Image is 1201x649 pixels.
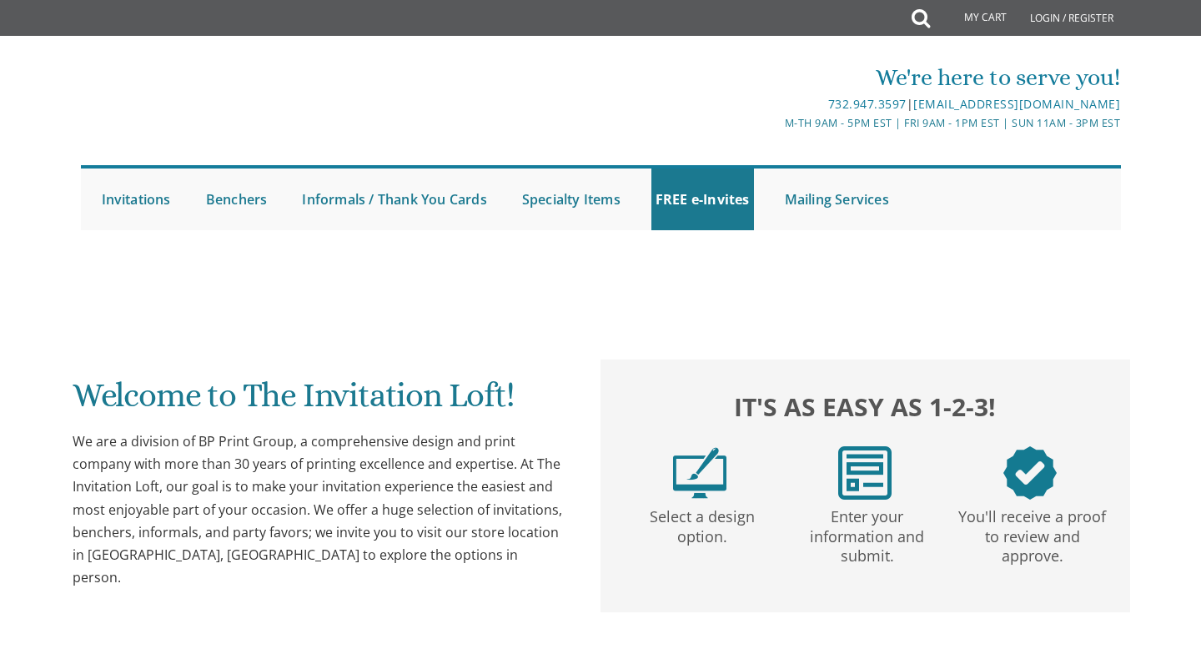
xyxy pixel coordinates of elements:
img: step1.png [673,446,726,500]
p: Select a design option. [623,500,781,547]
img: step3.png [1003,446,1057,500]
div: We're here to serve you! [428,61,1120,94]
a: [EMAIL_ADDRESS][DOMAIN_NAME] [913,96,1120,112]
a: Invitations [98,169,175,230]
a: Benchers [202,169,272,230]
a: My Cart [928,2,1018,35]
div: We are a division of BP Print Group, a comprehensive design and print company with more than 30 y... [73,430,568,589]
p: You'll receive a proof to review and approve. [953,500,1112,566]
a: FREE e-Invites [651,169,754,230]
div: M-Th 9am - 5pm EST | Fri 9am - 1pm EST | Sun 11am - 3pm EST [428,114,1120,132]
img: step2.png [838,446,892,500]
a: Informals / Thank You Cards [298,169,490,230]
h2: It's as easy as 1-2-3! [617,388,1113,425]
div: | [428,94,1120,114]
a: 732.947.3597 [828,96,907,112]
h1: Welcome to The Invitation Loft! [73,377,568,426]
a: Mailing Services [781,169,893,230]
a: Specialty Items [518,169,625,230]
p: Enter your information and submit. [788,500,947,566]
